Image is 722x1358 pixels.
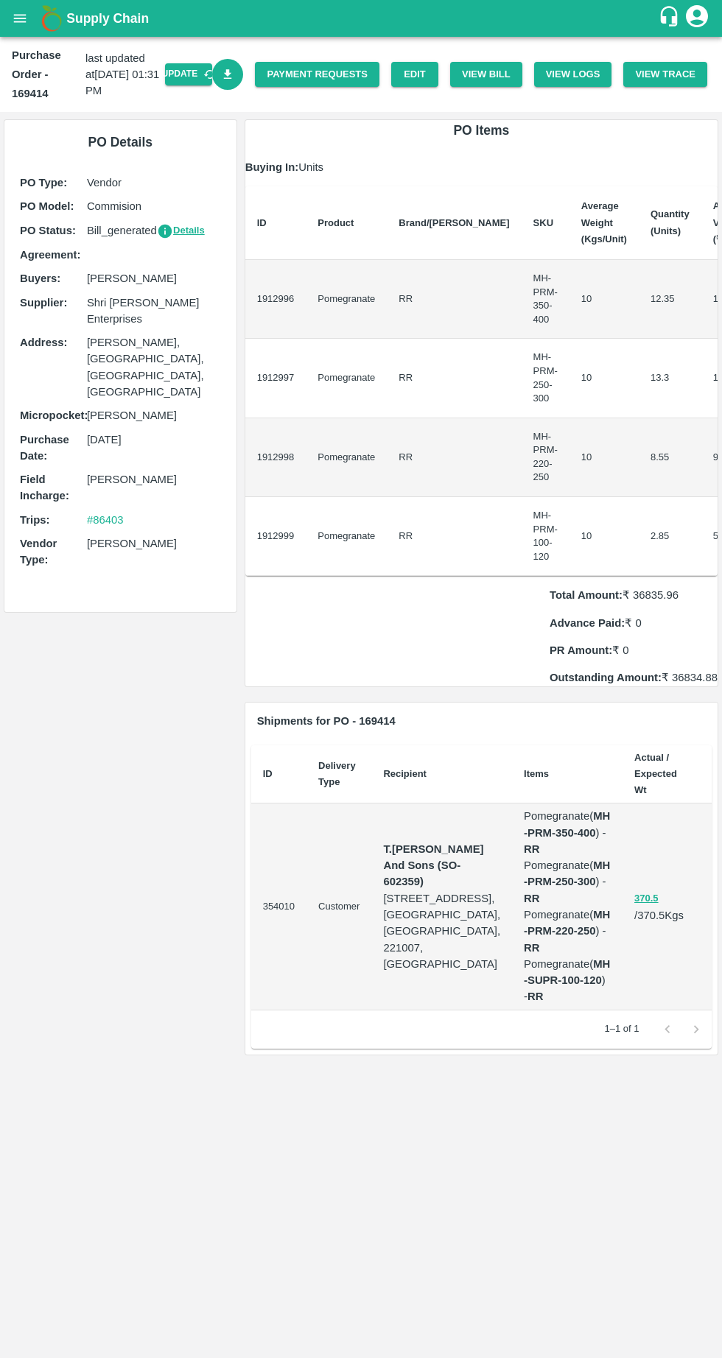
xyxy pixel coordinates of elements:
td: Pomegranate [306,339,387,418]
b: Purchase Order - 169414 [12,49,61,99]
p: Vendor [87,175,221,191]
button: View Trace [623,62,707,88]
p: [DATE] [87,432,221,448]
b: Supply Chain [66,11,149,26]
b: SKU [533,217,553,228]
b: Actual / Expected Wt [634,752,677,796]
td: 8.55 [639,418,701,497]
td: Customer [306,803,371,1010]
img: logo [37,4,66,33]
button: View Logs [534,62,612,88]
b: PO Status : [20,225,76,236]
strong: RR [524,843,539,855]
a: Supply Chain [66,8,658,29]
strong: RR [524,942,539,954]
b: Buyers : [20,272,60,284]
b: Product [318,217,354,228]
p: ₹ 0 [550,642,718,658]
a: #86403 [87,514,124,526]
a: Edit [391,62,438,88]
p: [PERSON_NAME] [87,535,221,552]
p: ₹ 36834.88 [550,669,718,686]
button: View Bill [450,62,522,88]
td: Pomegranate [306,418,387,497]
strong: RR [524,893,539,904]
td: MH-PRM-250-300 [522,339,569,418]
p: Pomegranate ( ) - [524,956,611,1005]
strong: T.[PERSON_NAME] And Sons (SO-602359) [383,843,486,888]
td: 1912998 [245,418,306,497]
button: Update [165,63,212,85]
b: Field Incharge : [20,474,69,502]
p: Shri [PERSON_NAME] Enterprises [87,295,221,328]
b: Vendor Type : [20,538,57,566]
b: Purchase Date : [20,434,69,462]
td: 1912997 [245,339,306,418]
b: ID [263,768,273,779]
p: Pomegranate ( ) - [524,907,611,956]
b: Agreement: [20,249,80,261]
strong: RR [528,991,543,1002]
td: 1912999 [245,497,306,576]
b: Average Weight (Kgs/Unit) [581,200,627,244]
a: Payment Requests [255,62,379,88]
p: [STREET_ADDRESS], [GEOGRAPHIC_DATA], [GEOGRAPHIC_DATA], 221007, [GEOGRAPHIC_DATA] [383,890,500,972]
td: MH-PRM-220-250 [522,418,569,497]
td: 12.35 [639,260,701,339]
button: 370.5 [634,890,659,907]
td: Pomegranate [306,497,387,576]
div: last updated at [DATE] 01:31 PM [12,46,212,103]
td: RR [387,339,521,418]
div: account of current user [684,3,710,34]
p: Commision [87,198,221,214]
a: Download Bill [212,59,244,91]
b: Items [524,768,549,779]
p: / 370.5 Kgs [634,890,684,923]
h6: PO Details [16,132,225,152]
p: Units [245,159,718,175]
b: Outstanding Amount: [550,672,662,683]
div: customer-support [658,5,684,32]
p: 1–1 of 1 [604,1022,639,1036]
button: open drawer [3,1,37,35]
b: Address : [20,337,67,348]
td: 13.3 [639,339,701,418]
td: 2.85 [639,497,701,576]
p: [PERSON_NAME] [87,270,221,286]
b: Trips : [20,514,49,526]
b: Total Amount: [550,589,623,601]
td: RR [387,497,521,576]
b: Micropocket : [20,409,88,421]
b: Brand/[PERSON_NAME] [399,217,509,228]
td: 10 [569,497,639,576]
td: 10 [569,339,639,418]
p: Pomegranate ( ) - [524,857,611,907]
b: Quantity (Units) [651,208,690,236]
td: MH-PRM-350-400 [522,260,569,339]
b: Advance Paid: [550,617,625,629]
td: 10 [569,418,639,497]
b: PO Type : [20,177,67,189]
h6: PO Items [245,120,718,141]
p: [PERSON_NAME] [87,471,221,488]
b: ID [257,217,267,228]
td: Pomegranate [306,260,387,339]
b: MH-PRM-350-400 [524,810,610,838]
td: RR [387,418,521,497]
p: ₹ 36835.96 [550,587,718,603]
b: Recipient [383,768,427,779]
b: Delivery Type [318,760,356,787]
p: [PERSON_NAME], [GEOGRAPHIC_DATA], [GEOGRAPHIC_DATA], [GEOGRAPHIC_DATA] [87,334,221,400]
p: [PERSON_NAME] [87,407,221,423]
b: Buying In: [245,161,299,173]
p: Bill_generated [87,222,221,239]
p: ₹ 0 [550,615,718,631]
button: Details [157,222,205,239]
td: MH-PRM-100-120 [522,497,569,576]
b: PR Amount: [550,644,612,656]
b: Shipments for PO - 169414 [257,715,396,727]
b: Supplier : [20,297,67,309]
td: 354010 [251,803,306,1010]
p: Pomegranate ( ) - [524,808,611,857]
td: 10 [569,260,639,339]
